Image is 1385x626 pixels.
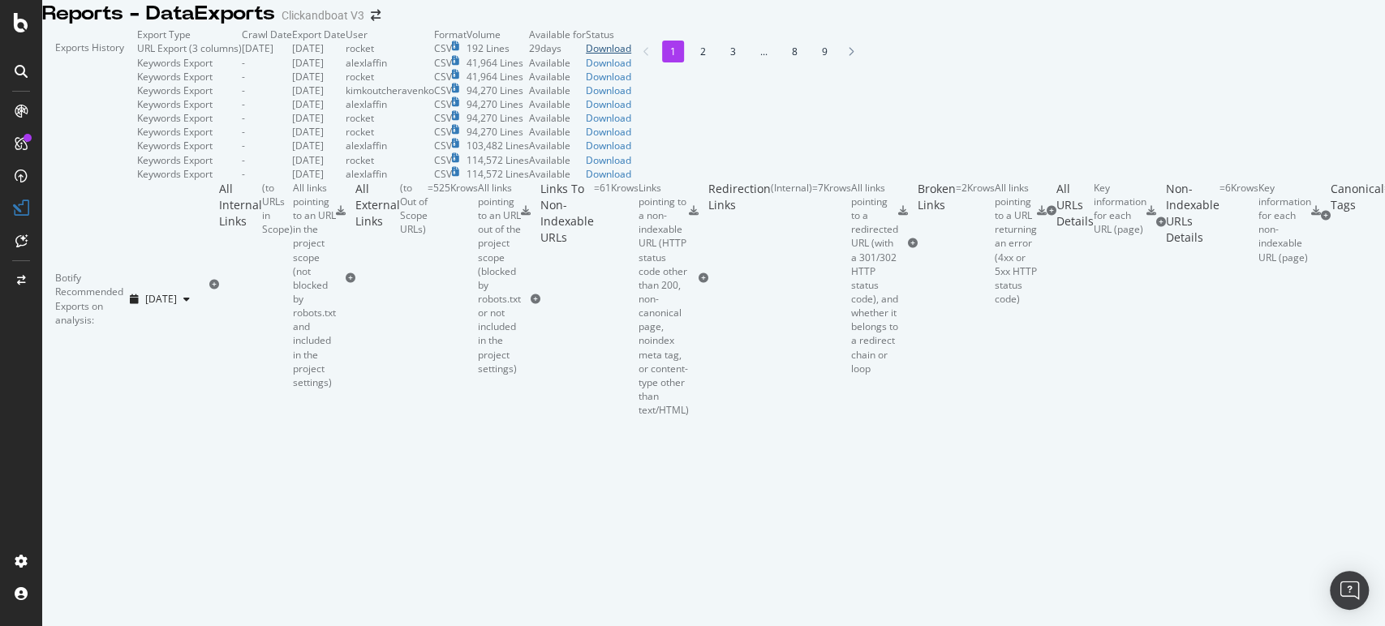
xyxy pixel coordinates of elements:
div: Botify Recommended Exports on analysis: [55,271,123,327]
td: [DATE] [242,41,292,55]
div: CSV [434,153,452,167]
div: All links pointing to a redirected URL (with a 301/302 HTTP status code), and whether it belongs ... [851,181,898,375]
td: [DATE] [292,111,346,125]
div: CSV [434,125,452,139]
div: Available [529,139,586,152]
li: 1 [662,41,684,62]
div: Available [529,97,586,111]
a: Download [586,153,631,167]
span: 2025 Aug. 31st [145,292,177,306]
td: - [242,153,292,167]
div: All External Links [355,181,400,375]
div: Broken Links [918,181,956,306]
td: rocket [346,41,434,55]
li: 3 [722,41,744,62]
td: rocket [346,125,434,139]
td: alexlaffin [346,167,434,181]
div: ( to Out of Scope URLs ) [400,181,428,375]
td: [DATE] [292,125,346,139]
div: CSV [434,97,452,111]
div: csv-export [1037,206,1047,216]
div: csv-export [1311,206,1321,216]
td: 41,964 Lines [467,56,529,70]
div: Non-Indexable URLs Details [1166,181,1219,264]
a: Download [586,56,631,70]
a: Download [586,125,631,139]
td: 114,572 Lines [467,167,529,181]
div: = 7K rows [812,181,851,375]
div: Available [529,111,586,125]
td: Format [434,28,467,41]
div: Available [529,84,586,97]
td: Export Date [292,28,346,41]
div: Keywords Export [137,111,213,125]
div: = 525K rows [428,181,478,375]
div: = 61K rows [594,181,639,417]
button: [DATE] [123,286,196,312]
div: Clickandboat V3 [282,7,364,24]
a: Download [586,139,631,152]
td: alexlaffin [346,139,434,152]
td: 103,482 Lines [467,139,529,152]
div: CSV [434,41,452,55]
div: Available [529,167,586,181]
a: Download [586,41,631,55]
div: csv-export [1146,206,1156,216]
div: Keywords Export [137,56,213,70]
div: csv-export [689,206,699,216]
div: CSV [434,167,452,181]
td: Available for [529,28,586,41]
a: Download [586,167,631,181]
div: Canonical Tags [1331,181,1384,251]
div: CSV [434,139,452,152]
div: Key information for each non-indexable URL (page) [1258,181,1311,264]
div: ( to URLs in Scope ) [262,181,293,389]
td: User [346,28,434,41]
div: Keywords Export [137,97,213,111]
td: [DATE] [292,84,346,97]
a: Download [586,97,631,111]
div: All links pointing to an URL out of the project scope (blocked by robots.txt or not included in t... [478,181,521,375]
td: 94,270 Lines [467,97,529,111]
td: 192 Lines [467,41,529,55]
td: Status [586,28,631,41]
td: - [242,70,292,84]
div: Available [529,153,586,167]
li: ... [752,41,776,62]
div: CSV [434,111,452,125]
td: [DATE] [292,70,346,84]
div: csv-export [336,206,346,216]
div: Keywords Export [137,167,213,181]
div: = 2K rows [956,181,995,306]
li: 9 [814,41,836,62]
td: alexlaffin [346,97,434,111]
li: 8 [784,41,806,62]
td: rocket [346,70,434,84]
div: = 6K rows [1219,181,1258,264]
div: Keywords Export [137,70,213,84]
td: [DATE] [292,167,346,181]
td: 41,964 Lines [467,70,529,84]
div: arrow-right-arrow-left [371,10,381,21]
td: 94,270 Lines [467,84,529,97]
td: [DATE] [292,153,346,167]
td: - [242,139,292,152]
td: 94,270 Lines [467,111,529,125]
div: All URLs Details [1056,181,1094,242]
td: [DATE] [292,41,346,55]
a: Download [586,84,631,97]
div: All Internal Links [219,181,262,389]
td: [DATE] [292,56,346,70]
td: - [242,111,292,125]
td: - [242,56,292,70]
div: Keywords Export [137,153,213,167]
td: rocket [346,111,434,125]
td: [DATE] [292,139,346,152]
